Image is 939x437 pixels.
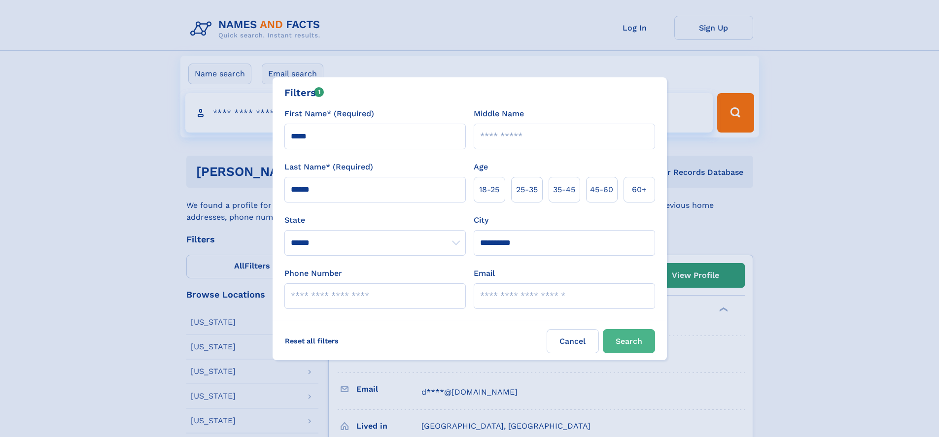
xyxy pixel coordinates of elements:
[284,268,342,279] label: Phone Number
[278,329,345,353] label: Reset all filters
[284,161,373,173] label: Last Name* (Required)
[479,184,499,196] span: 18‑25
[474,108,524,120] label: Middle Name
[284,214,466,226] label: State
[474,268,495,279] label: Email
[553,184,575,196] span: 35‑45
[632,184,647,196] span: 60+
[474,214,488,226] label: City
[516,184,538,196] span: 25‑35
[284,108,374,120] label: First Name* (Required)
[474,161,488,173] label: Age
[547,329,599,353] label: Cancel
[603,329,655,353] button: Search
[590,184,613,196] span: 45‑60
[284,85,324,100] div: Filters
